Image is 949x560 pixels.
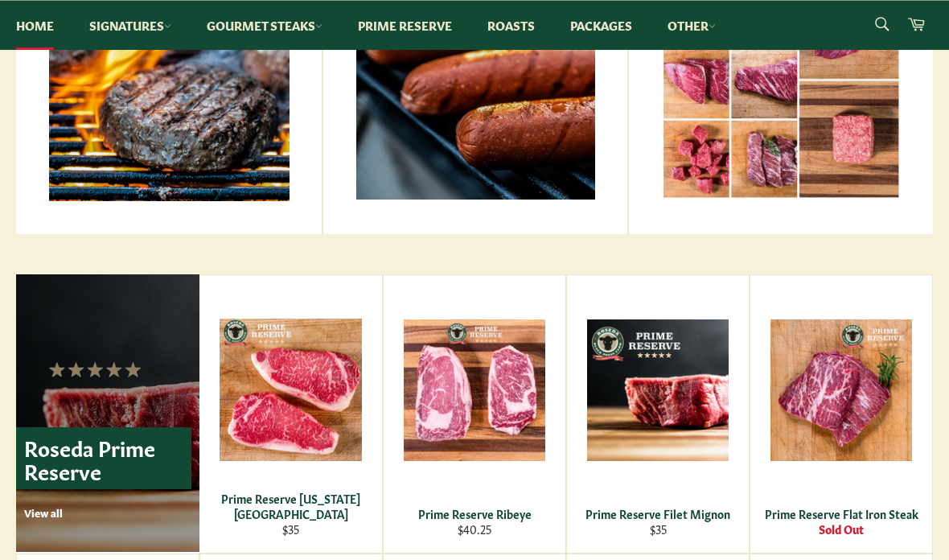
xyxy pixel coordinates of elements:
[73,1,187,50] a: Signatures
[394,506,556,521] div: Prime Reserve Ribeye
[577,506,739,521] div: Prime Reserve Filet Mignon
[761,506,922,521] div: Prime Reserve Flat Iron Steak
[383,274,566,554] a: Prime Reserve Ribeye Prime Reserve Ribeye $40.25
[404,319,545,461] img: Prime Reserve Ribeye
[220,319,362,461] img: Prime Reserve New York Strip
[554,1,648,50] a: Packages
[24,505,191,520] p: View all
[577,521,739,537] div: $35
[16,274,199,552] a: Roseda Prime Reserve View all
[394,521,556,537] div: $40.25
[16,427,191,489] p: Roseda Prime Reserve
[199,274,383,554] a: Prime Reserve New York Strip Prime Reserve [US_STATE][GEOGRAPHIC_DATA] $35
[210,521,372,537] div: $35
[761,521,922,537] div: Sold Out
[750,274,933,554] a: Prime Reserve Flat Iron Steak Prime Reserve Flat Iron Steak Sold Out
[651,1,732,50] a: Other
[566,274,750,554] a: Prime Reserve Filet Mignon Prime Reserve Filet Mignon $35
[587,319,729,461] img: Prime Reserve Filet Mignon
[770,319,912,461] img: Prime Reserve Flat Iron Steak
[210,491,372,522] div: Prime Reserve [US_STATE][GEOGRAPHIC_DATA]
[471,1,551,50] a: Roasts
[191,1,339,50] a: Gourmet Steaks
[342,1,468,50] a: Prime Reserve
